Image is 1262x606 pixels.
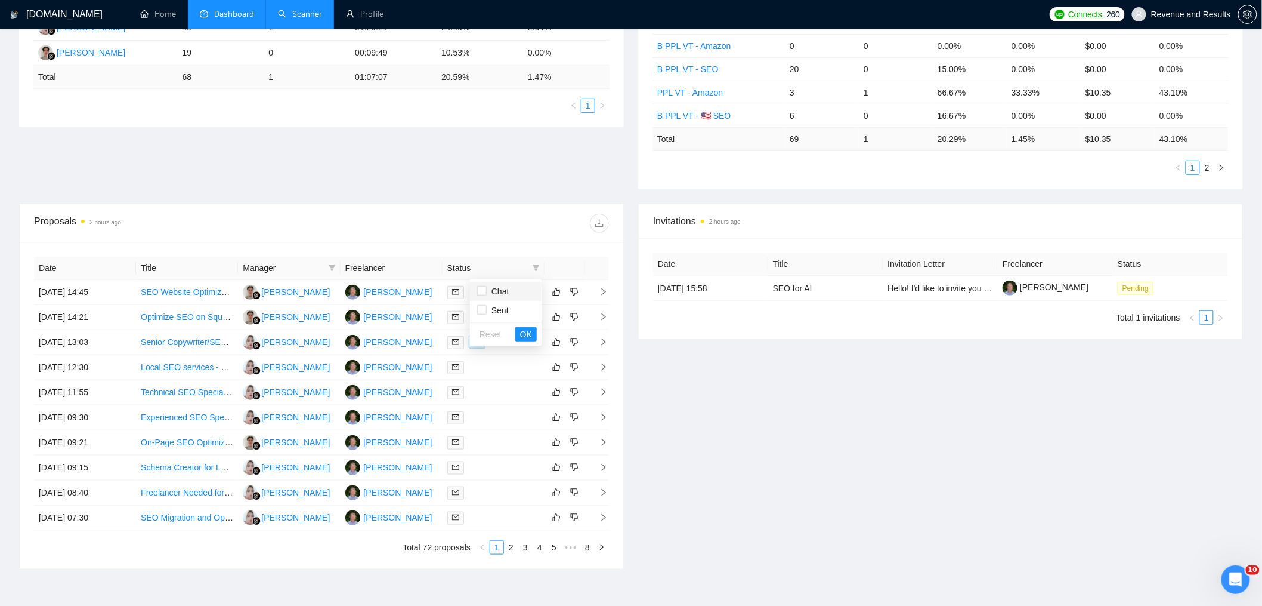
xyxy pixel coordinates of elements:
div: Proposals [34,214,321,233]
img: RG [243,285,258,300]
button: like [549,385,564,399]
span: right [599,102,606,109]
div: [PERSON_NAME] [261,411,330,424]
img: c14TmU57zyDH6TkW9TRJ35VrM4ehjV6iI_67cVwUV1fhOyjTsfHlN8SejiYQKqJa_Q [1003,281,1017,296]
img: gigradar-bm.png [252,467,261,475]
img: gigradar-bm.png [47,27,55,35]
td: 0 [264,41,350,66]
a: On-Page SEO Optimization & Link Building [141,438,301,447]
span: 260 [1107,8,1120,21]
a: RG[PERSON_NAME] [243,437,330,447]
td: 68 [178,66,264,89]
li: Total 1 invitations [1116,310,1180,325]
span: left [479,544,486,551]
span: like [552,312,561,322]
a: JK[PERSON_NAME] [345,387,432,396]
button: like [549,460,564,475]
a: 3 [519,541,532,554]
td: 1 [859,127,933,150]
span: dislike [570,337,579,347]
div: [PERSON_NAME] [261,436,330,449]
span: mail [452,464,459,471]
a: 8 [581,541,594,554]
td: 33.33% [1007,81,1081,104]
td: 0 [859,34,933,57]
li: Next Page [1214,310,1228,325]
a: Technical SEO Specialist for Large-Scale Optimization [141,387,342,397]
a: Local SEO services - Long-term agency partnership. [141,362,335,372]
td: [DATE] 14:21 [34,305,136,330]
span: mail [452,439,459,446]
a: AY[PERSON_NAME] [243,362,330,371]
td: 10.53% [437,41,523,66]
a: JK[PERSON_NAME] [345,337,432,346]
button: dislike [567,385,581,399]
span: left [1189,315,1196,322]
span: right [590,313,608,321]
a: AY[PERSON_NAME] [243,487,330,497]
li: Next Page [1214,161,1229,175]
td: 0.00% [1007,57,1081,81]
img: JK [345,360,360,375]
div: [PERSON_NAME] [364,310,432,324]
a: userProfile [346,9,383,19]
th: Freelancer [998,253,1113,276]
a: B PPL VT - Amazon [657,41,731,51]
td: 43.10% [1155,81,1229,104]
span: filter [329,264,336,272]
span: mail [452,339,459,346]
div: [PERSON_NAME] [364,511,432,524]
span: mail [452,489,459,496]
span: filter [326,259,338,277]
td: Senior Copywriter/SEO & Growth Ops (FR/EN) [136,330,238,355]
div: [PERSON_NAME] [261,336,330,349]
li: 3 [518,540,533,555]
span: dislike [570,387,579,397]
span: dislike [570,287,579,297]
td: 0 [859,57,933,81]
img: gigradar-bm.png [252,442,261,450]
span: Status [447,262,528,275]
img: JK [345,285,360,300]
img: AY [243,410,258,425]
span: Manager [243,262,323,275]
div: [PERSON_NAME] [261,386,330,399]
button: right [1214,161,1229,175]
a: JK[PERSON_NAME] [345,437,432,447]
li: 2 [504,540,518,555]
div: [PERSON_NAME] [261,285,330,299]
td: [DATE] 09:30 [34,405,136,430]
a: AY[PERSON_NAME] [243,412,330,422]
td: 0.00% [1155,104,1229,127]
span: Invitations [653,214,1228,229]
a: 5 [548,541,561,554]
span: like [552,413,561,422]
a: 1 [1186,161,1199,174]
th: Date [34,257,136,280]
span: OK [520,328,532,341]
td: 20 [785,57,859,81]
div: [PERSON_NAME] [261,461,330,474]
img: JK [345,485,360,500]
span: mail [452,313,459,321]
span: like [552,287,561,297]
th: Freelancer [341,257,443,280]
time: 2 hours ago [89,219,121,226]
span: like [552,362,561,372]
td: Local SEO services - Long-term agency partnership. [136,355,238,380]
td: Total [652,127,785,150]
a: SEO Website Optimization Audit [141,287,261,297]
th: Manager [238,257,340,280]
button: left [567,99,581,113]
img: gigradar-bm.png [252,316,261,325]
a: Optimize SEO on Squarespace Website + Verify Google Analytics Setup [141,312,408,322]
td: Total [33,66,178,89]
li: Previous Page [1171,161,1186,175]
button: like [549,510,564,525]
button: dislike [567,410,581,424]
img: AY [243,360,258,375]
button: dislike [567,435,581,450]
span: mail [452,514,459,521]
time: 2 hours ago [709,219,741,225]
img: JK [345,510,360,525]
